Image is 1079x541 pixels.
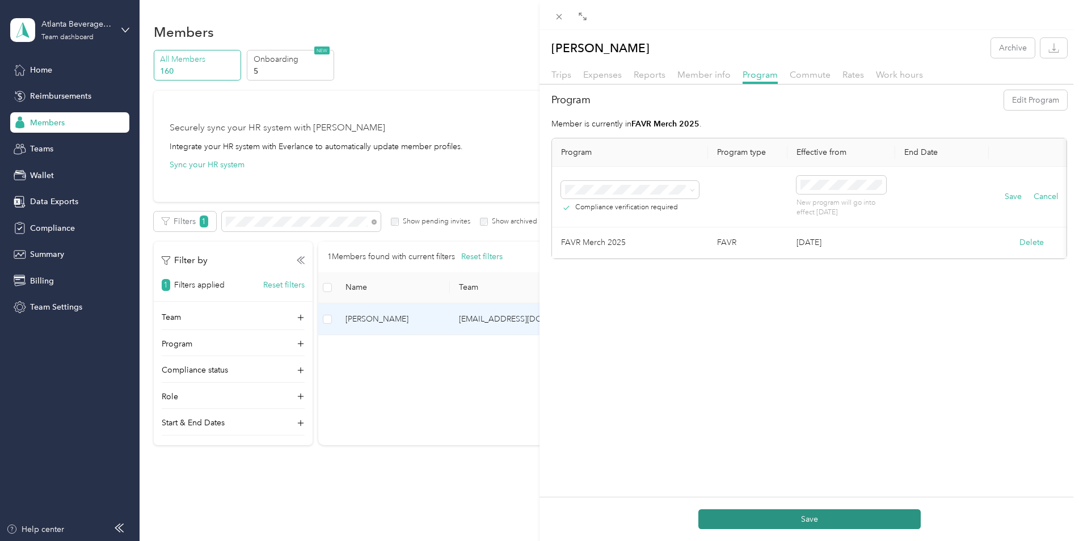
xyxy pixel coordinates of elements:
[796,198,886,218] p: New program will go into effect [DATE]
[552,227,708,259] td: FAVR Merch 2025
[551,118,1067,130] p: Member is currently in .
[787,227,895,259] td: [DATE]
[787,138,895,167] th: Effective from
[1019,236,1044,248] button: Delete
[1015,477,1079,541] iframe: Everlance-gr Chat Button Frame
[743,69,778,80] span: Program
[991,38,1035,58] button: Archive
[583,69,622,80] span: Expenses
[895,138,989,167] th: End Date
[1005,191,1022,203] button: Save
[631,119,699,129] strong: FAVR Merch 2025
[551,69,571,80] span: Trips
[1004,90,1067,110] button: Edit Program
[561,198,699,213] div: Compliance verification required
[842,69,864,80] span: Rates
[698,509,921,529] button: Save
[634,69,665,80] span: Reports
[677,69,731,80] span: Member info
[551,92,591,108] h2: Program
[876,69,923,80] span: Work hours
[551,38,650,58] p: [PERSON_NAME]
[708,138,787,167] th: Program type
[1034,191,1059,203] button: Cancel
[708,227,787,259] td: FAVR
[552,138,708,167] th: Program
[790,69,831,80] span: Commute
